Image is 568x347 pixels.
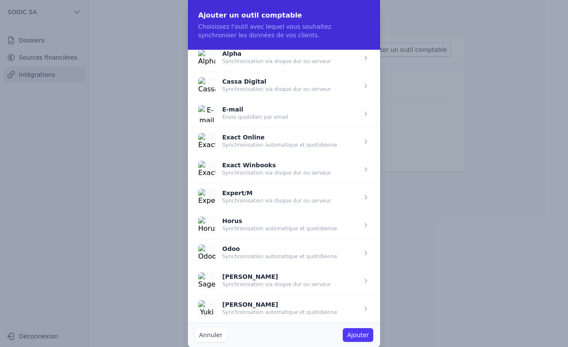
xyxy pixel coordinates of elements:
[198,105,288,122] button: E-mail Envoi quotidien par email
[222,274,331,279] p: [PERSON_NAME]
[195,328,227,342] button: Annuler
[198,300,337,317] button: [PERSON_NAME] Synchronisation automatique et quotidienne
[198,272,331,290] button: [PERSON_NAME] Synchronisation via disque dur ou serveur
[222,302,337,307] p: [PERSON_NAME]
[222,218,337,223] p: Horus
[198,189,331,206] button: Expert/M Synchronisation via disque dur ou serveur
[222,107,288,112] p: E-mail
[198,217,337,234] button: Horus Synchronisation automatique et quotidienne
[198,133,337,150] button: Exact Online Synchronisation automatique et quotidienne
[198,22,370,39] p: Choisissez l'outil avec lequel vous souhaitez synchroniser les données de vos clients.
[222,51,331,56] p: Alpha
[198,244,337,262] button: Odoo Synchronisation automatique et quotidienne
[198,77,331,94] button: Cassa Digital Synchronisation via disque dur ou serveur
[343,328,373,342] button: Ajouter
[222,163,331,168] p: Exact Winbooks
[222,246,337,251] p: Odoo
[198,161,331,178] button: Exact Winbooks Synchronisation via disque dur ou serveur
[198,49,331,66] button: Alpha Synchronisation via disque dur ou serveur
[222,79,331,84] p: Cassa Digital
[198,10,370,21] h2: Ajouter un outil comptable
[222,190,331,196] p: Expert/M
[222,135,337,140] p: Exact Online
